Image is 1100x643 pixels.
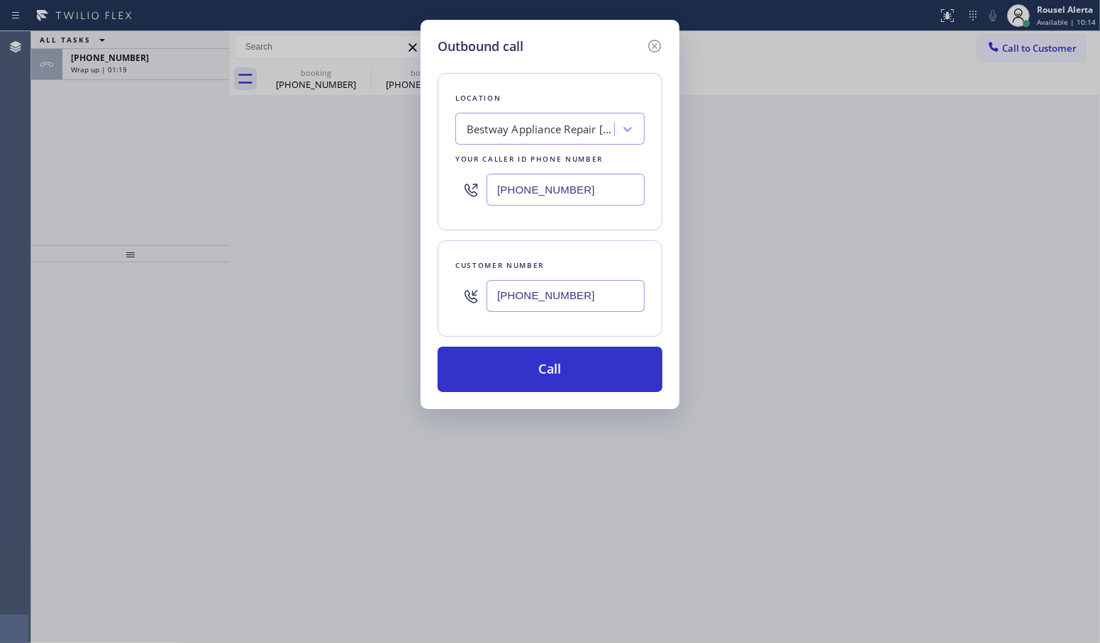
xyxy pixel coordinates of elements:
div: Bestway Appliance Repair [GEOGRAPHIC_DATA] [467,121,616,138]
div: Customer number [455,258,645,273]
input: (123) 456-7890 [487,280,645,312]
div: Your caller id phone number [455,152,645,167]
button: Call [438,347,662,392]
div: Location [455,91,645,106]
input: (123) 456-7890 [487,174,645,206]
h5: Outbound call [438,37,523,56]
